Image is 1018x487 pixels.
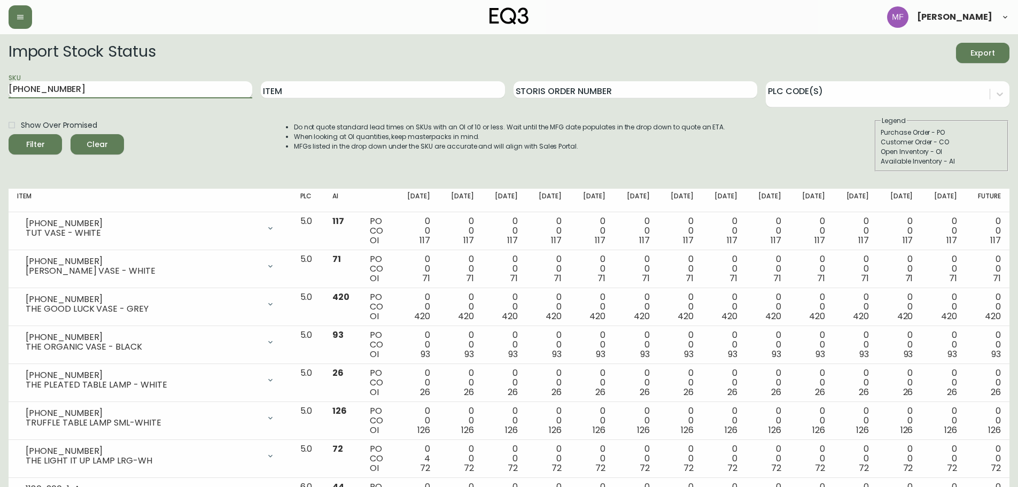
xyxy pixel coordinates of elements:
div: 0 0 [711,254,737,283]
div: 0 0 [711,368,737,397]
span: OI [370,272,379,284]
span: 126 [856,424,869,436]
div: 0 0 [623,406,649,435]
span: 126 [944,424,957,436]
th: [DATE] [746,189,790,212]
legend: Legend [881,116,907,126]
span: 26 [771,386,781,398]
div: 0 0 [974,292,1001,321]
div: 0 0 [535,444,562,473]
span: 26 [332,367,344,379]
td: 5.0 [292,212,324,250]
span: 93 [552,348,562,360]
div: 0 0 [491,406,518,435]
div: 0 0 [798,254,825,283]
td: 5.0 [292,326,324,364]
span: 117 [595,234,605,246]
span: 93 [859,348,869,360]
div: 0 0 [842,254,869,283]
span: 72 [332,443,343,455]
span: 72 [640,462,650,474]
span: 93 [421,348,430,360]
span: OI [370,424,379,436]
div: 0 0 [886,330,913,359]
th: [DATE] [526,189,570,212]
div: [PHONE_NUMBER] [26,219,260,228]
div: 0 0 [535,368,562,397]
div: [PHONE_NUMBER]TRUFFLE TABLE LAMP SML-WHITE [17,406,283,430]
div: 0 0 [930,368,957,397]
span: OI [370,234,379,246]
div: Purchase Order - PO [881,128,1003,137]
span: 71 [466,272,474,284]
span: 117 [903,234,913,246]
span: 93 [772,348,781,360]
span: 117 [332,215,344,227]
th: [DATE] [921,189,965,212]
div: 0 0 [755,406,781,435]
span: 72 [991,462,1001,474]
span: 420 [897,310,913,322]
span: 71 [642,272,650,284]
div: THE ORGANIC VASE - BLACK [26,342,260,352]
span: 26 [991,386,1001,398]
div: THE LIGHT IT UP LAMP LRG-WH [26,456,260,466]
div: [PHONE_NUMBER]THE PLEATED TABLE LAMP - WHITE [17,368,283,392]
span: 93 [815,348,825,360]
span: 126 [681,424,694,436]
div: PO CO [370,444,386,473]
div: Filter [26,138,45,151]
span: Show Over Promised [21,120,97,131]
div: 0 0 [798,444,825,473]
div: Open Inventory - OI [881,147,1003,157]
span: 126 [812,424,825,436]
div: 0 0 [447,254,474,283]
div: 0 0 [755,292,781,321]
span: 126 [725,424,737,436]
div: 0 0 [667,292,694,321]
span: 420 [589,310,605,322]
span: 93 [596,348,605,360]
span: 26 [508,386,518,398]
th: [DATE] [790,189,834,212]
div: 0 0 [755,444,781,473]
div: 0 0 [403,406,430,435]
th: [DATE] [702,189,746,212]
div: 0 0 [579,444,605,473]
div: 0 0 [974,217,1001,245]
div: 0 0 [623,292,649,321]
span: 72 [683,462,694,474]
div: 0 0 [798,368,825,397]
span: 420 [546,310,562,322]
div: 0 0 [755,330,781,359]
span: 26 [903,386,913,398]
li: When looking at OI quantities, keep masterpacks in mind. [294,132,726,142]
span: 420 [853,310,869,322]
div: [PHONE_NUMBER]TUT VASE - WHITE [17,217,283,240]
span: OI [370,310,379,322]
span: 72 [903,462,913,474]
span: 72 [551,462,562,474]
span: 126 [988,424,1001,436]
th: [DATE] [395,189,439,212]
span: 71 [510,272,518,284]
button: Filter [9,134,62,154]
span: 93 [508,348,518,360]
div: 0 0 [886,217,913,245]
div: 0 0 [579,254,605,283]
span: Clear [79,138,115,151]
div: 0 0 [886,292,913,321]
div: [PHONE_NUMBER] [26,333,260,342]
img: logo [489,7,529,25]
div: [PHONE_NUMBER]THE LIGHT IT UP LAMP LRG-WH [17,444,283,468]
span: 420 [458,310,474,322]
span: 71 [686,272,694,284]
span: 93 [640,348,650,360]
div: 0 0 [842,330,869,359]
div: [PHONE_NUMBER] [26,446,260,456]
span: 126 [461,424,474,436]
span: Export [965,47,1001,60]
div: 0 0 [974,330,1001,359]
div: 0 0 [930,444,957,473]
td: 5.0 [292,402,324,440]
